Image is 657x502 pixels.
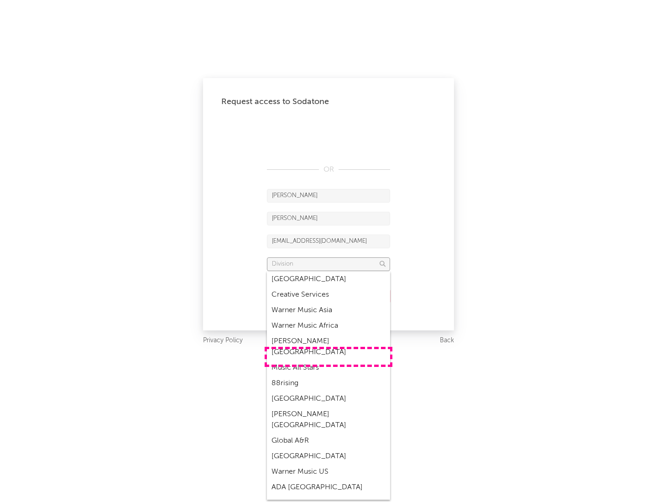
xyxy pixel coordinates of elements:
[267,360,390,376] div: Music All Stars
[267,272,390,287] div: [GEOGRAPHIC_DATA]
[267,480,390,495] div: ADA [GEOGRAPHIC_DATA]
[267,164,390,175] div: OR
[267,391,390,407] div: [GEOGRAPHIC_DATA]
[267,433,390,449] div: Global A&R
[267,235,390,248] input: Email
[267,407,390,433] div: [PERSON_NAME] [GEOGRAPHIC_DATA]
[267,376,390,391] div: 88rising
[267,303,390,318] div: Warner Music Asia
[440,335,454,346] a: Back
[203,335,243,346] a: Privacy Policy
[267,212,390,225] input: Last Name
[267,318,390,334] div: Warner Music Africa
[267,189,390,203] input: First Name
[267,287,390,303] div: Creative Services
[267,257,390,271] input: Division
[267,449,390,464] div: [GEOGRAPHIC_DATA]
[221,96,436,107] div: Request access to Sodatone
[267,334,390,360] div: [PERSON_NAME] [GEOGRAPHIC_DATA]
[267,464,390,480] div: Warner Music US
